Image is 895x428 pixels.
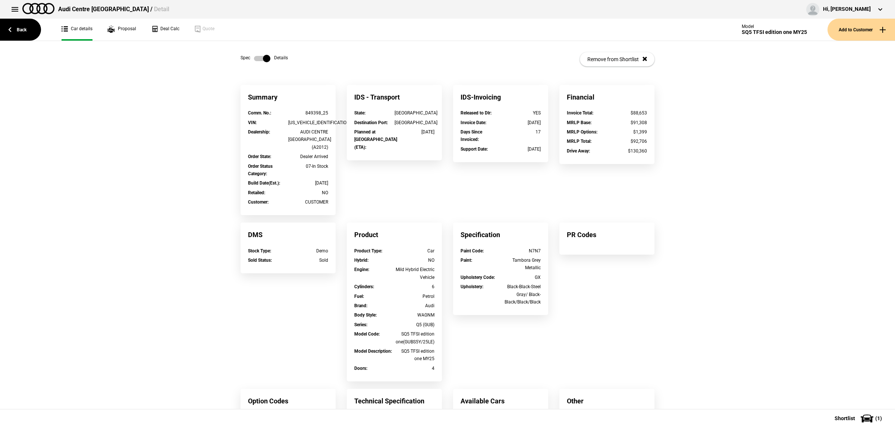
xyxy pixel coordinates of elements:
[823,6,871,13] div: Hi, [PERSON_NAME]
[347,223,442,247] div: Product
[567,120,591,125] strong: MRLP Base :
[501,145,541,153] div: [DATE]
[607,119,647,126] div: $91,308
[395,302,435,309] div: Audi
[248,190,265,195] strong: Retailed :
[607,109,647,117] div: $88,653
[241,223,336,247] div: DMS
[354,303,367,308] strong: Brand :
[354,248,382,254] strong: Product Type :
[395,257,435,264] div: NO
[395,365,435,372] div: 4
[288,153,329,160] div: Dealer Arrived
[248,248,271,254] strong: Stock Type :
[354,366,367,371] strong: Doors :
[288,189,329,196] div: NO
[567,139,591,144] strong: MRLP Total :
[347,85,442,109] div: IDS - Transport
[248,129,270,135] strong: Dealership :
[248,258,272,263] strong: Sold Status :
[354,331,380,337] strong: Model Code :
[154,6,169,13] span: Detail
[742,24,807,29] div: Model
[354,294,364,299] strong: Fuel :
[288,119,329,126] div: [US_VEHICLE_IDENTIFICATION_NUMBER]
[742,29,807,35] div: SQ5 TFSI edition one MY25
[248,120,257,125] strong: VIN :
[288,257,329,264] div: Sold
[354,322,367,327] strong: Series :
[501,283,541,306] div: Black-Black-Steel Gray/ Black-Black/Black/Black
[395,266,435,281] div: Mild Hybrid Electric Vehicle
[151,19,179,41] a: Deal Calc
[461,284,483,289] strong: Upholstery :
[354,129,397,150] strong: Planned at [GEOGRAPHIC_DATA] (ETA) :
[58,5,169,13] div: Audi Centre [GEOGRAPHIC_DATA] /
[395,321,435,328] div: Q5 (GUB)
[288,109,329,117] div: 849398_25
[875,416,882,421] span: ( 1 )
[395,347,435,363] div: SQ5 TFSI edition one MY25
[248,154,271,159] strong: Order State :
[241,85,336,109] div: Summary
[501,257,541,272] div: Tambora Grey Metallic
[501,247,541,255] div: N7N7
[461,129,482,142] strong: Days Since Invoiced :
[453,85,548,109] div: IDS-Invoicing
[607,138,647,145] div: $92,706
[395,311,435,319] div: WAGNM
[248,180,280,186] strong: Build Date(Est.) :
[567,110,593,116] strong: Invoice Total :
[501,128,541,136] div: 17
[248,110,271,116] strong: Comm. No. :
[107,19,136,41] a: Proposal
[288,179,329,187] div: [DATE]
[395,330,435,346] div: SQ5 TFSI edition one(GUBS5Y/25LE)
[354,120,388,125] strong: Destination Port :
[395,283,435,290] div: 6
[354,284,374,289] strong: Cylinders :
[501,109,541,117] div: YES
[354,258,368,263] strong: Hybrid :
[453,389,548,413] div: Available Cars
[354,267,369,272] strong: Engine :
[607,128,647,136] div: $1,399
[461,275,495,280] strong: Upholstery Code :
[501,274,541,281] div: GX
[241,389,336,413] div: Option Codes
[461,110,492,116] strong: Released to Dlr :
[607,147,647,155] div: $130,360
[22,3,54,14] img: audi.png
[241,55,288,62] div: Spec Details
[567,148,590,154] strong: Drive Away :
[559,389,654,413] div: Other
[453,223,548,247] div: Specification
[461,248,484,254] strong: Paint Code :
[62,19,92,41] a: Car details
[501,119,541,126] div: [DATE]
[354,110,365,116] strong: State :
[559,85,654,109] div: Financial
[288,163,329,170] div: 07-In Stock
[248,199,268,205] strong: Customer :
[580,52,654,66] button: Remove from Shortlist
[828,19,895,41] button: Add to Customer
[288,198,329,206] div: CUSTOMER
[835,416,855,421] span: Shortlist
[395,293,435,300] div: Petrol
[288,128,329,151] div: AUDI CENTRE [GEOGRAPHIC_DATA] (A2012)
[461,258,472,263] strong: Paint :
[354,312,377,318] strong: Body Style :
[823,409,895,428] button: Shortlist(1)
[354,349,392,354] strong: Model Description :
[347,389,442,413] div: Technical Specification
[288,247,329,255] div: Demo
[395,247,435,255] div: Car
[567,129,597,135] strong: MRLP Options :
[559,223,654,247] div: PR Codes
[395,128,435,136] div: [DATE]
[395,109,435,117] div: [GEOGRAPHIC_DATA]
[248,164,273,176] strong: Order Status Category :
[461,147,488,152] strong: Support Date :
[461,120,486,125] strong: Invoice Date :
